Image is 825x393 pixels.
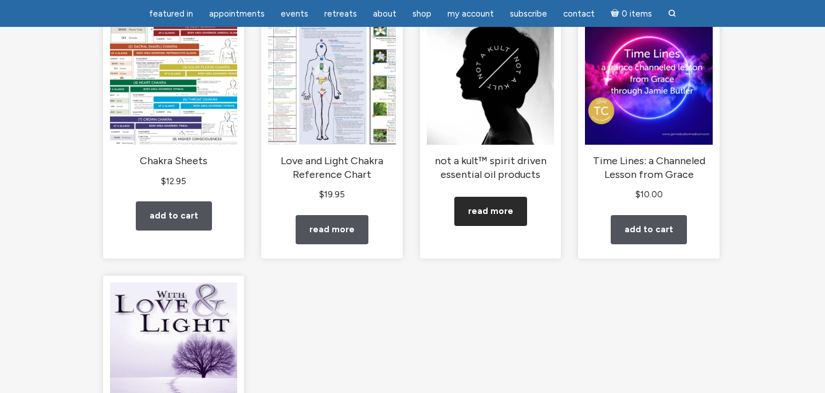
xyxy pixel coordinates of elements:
bdi: 12.95 [161,176,186,186]
span: $ [161,176,166,186]
a: Add to cart: “Chakra Sheets” [136,201,212,231]
span: Appointments [209,9,265,19]
a: Read more about “Love and Light Chakra Reference Chart” [296,215,368,244]
span: Events [281,9,308,19]
span: Retreats [324,9,357,19]
a: Contact [556,3,602,25]
a: My Account [441,3,501,25]
bdi: 19.95 [319,189,345,200]
img: Chakra Sheets [110,18,237,145]
a: Love and Light Chakra Reference Chart $19.95 [268,18,395,202]
a: Retreats [317,3,364,25]
h2: Time Lines: a Channeled Lesson from Grace [585,154,712,181]
a: Read more about “not a kult™ spirit driven essential oil products” [454,197,527,226]
span: 0 items [622,10,652,18]
img: Love and Light Chakra Reference Chart [268,18,395,145]
a: Events [274,3,315,25]
a: Add to cart: “Time Lines: a Channeled Lesson from Grace” [611,215,687,244]
a: not a kult™ spirit driven essential oil products [427,18,554,181]
a: Cart0 items [604,2,659,25]
span: About [373,9,396,19]
span: Shop [412,9,431,19]
a: About [366,3,403,25]
span: $ [319,189,324,200]
a: Appointments [202,3,272,25]
span: Subscribe [510,9,547,19]
span: My Account [447,9,494,19]
a: featured in [142,3,200,25]
bdi: 10.00 [635,189,663,200]
h2: not a kult™ spirit driven essential oil products [427,154,554,181]
h2: Chakra Sheets [110,154,237,168]
a: Time Lines: a Channeled Lesson from Grace $10.00 [585,18,712,202]
span: $ [635,189,641,200]
img: Time Lines: a Channeled Lesson from Grace [585,18,712,145]
span: featured in [149,9,193,19]
a: Chakra Sheets $12.95 [110,18,237,189]
i: Cart [611,9,622,19]
a: Shop [406,3,438,25]
span: Contact [563,9,595,19]
h2: Love and Light Chakra Reference Chart [268,154,395,181]
a: Subscribe [503,3,554,25]
img: not a kult™ spirit driven essential oil products [427,18,554,145]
